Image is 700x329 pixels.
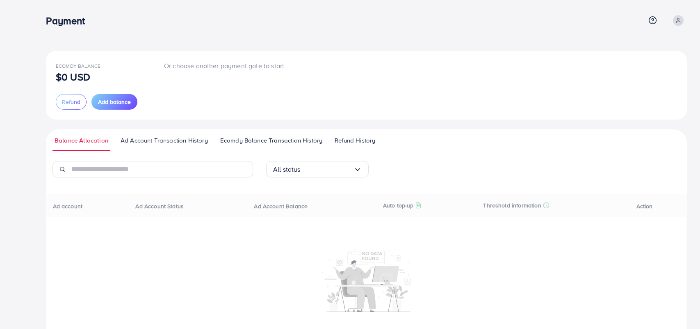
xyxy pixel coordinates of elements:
[121,136,208,145] span: Ad Account Transaction History
[62,98,80,106] span: Refund
[55,136,108,145] span: Balance Allocation
[56,72,90,82] p: $0 USD
[56,62,100,69] span: Ecomdy Balance
[266,161,369,177] div: Search for option
[335,136,375,145] span: Refund History
[91,94,137,110] button: Add balance
[220,136,322,145] span: Ecomdy Balance Transaction History
[46,15,91,27] h3: Payment
[98,98,131,106] span: Add balance
[56,94,87,110] button: Refund
[301,163,353,176] input: Search for option
[273,163,301,176] span: All status
[164,61,284,71] p: Or choose another payment gate to start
